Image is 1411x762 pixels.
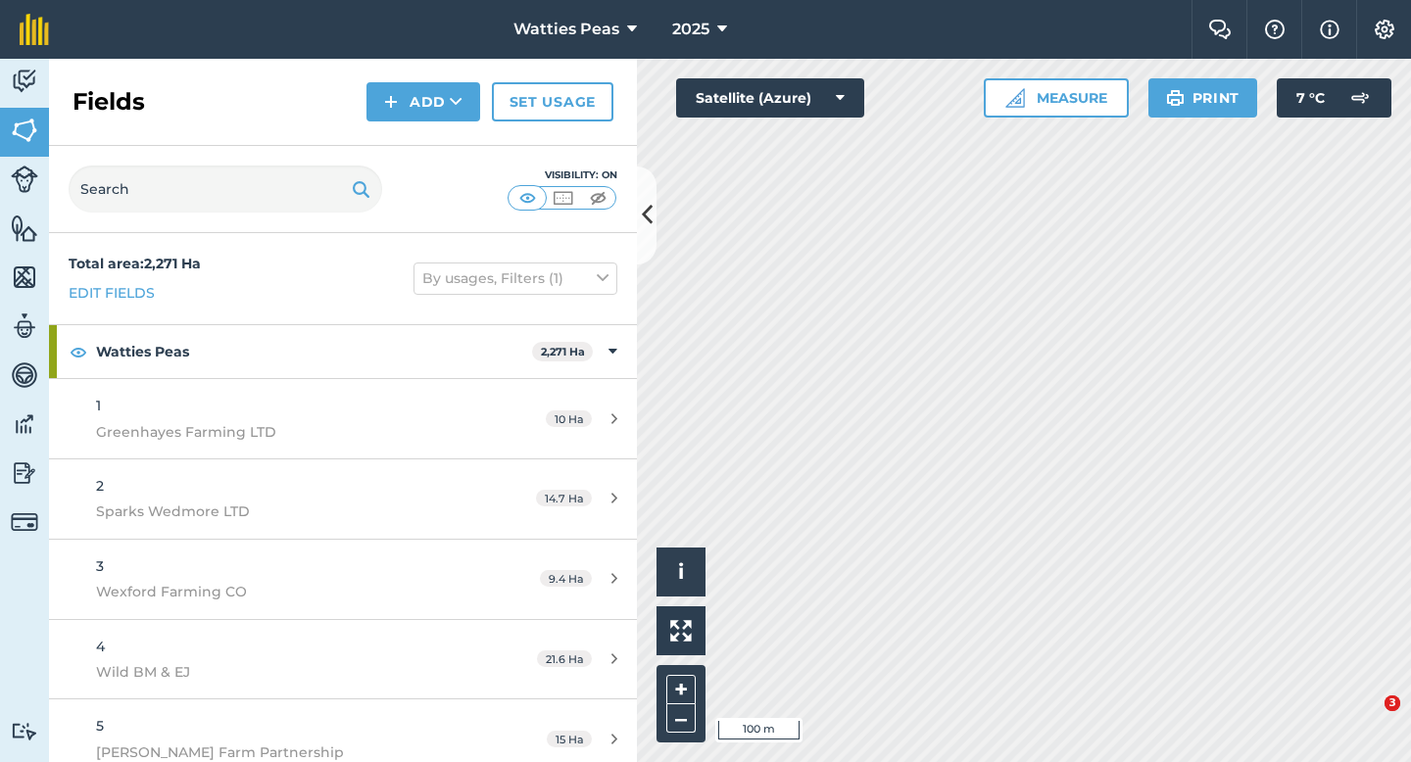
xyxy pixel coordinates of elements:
[1166,86,1185,110] img: svg+xml;base64,PHN2ZyB4bWxucz0iaHR0cDovL3d3dy53My5vcmcvMjAwMC9zdmciIHdpZHRoPSIxOSIgaGVpZ2h0PSIyNC...
[11,360,38,390] img: svg+xml;base64,PD94bWwgdmVyc2lvbj0iMS4wIiBlbmNvZGluZz0idXRmLTgiPz4KPCEtLSBHZW5lcmF0b3I6IEFkb2JlIE...
[96,557,104,575] span: 3
[11,262,38,292] img: svg+xml;base64,PHN2ZyB4bWxucz0iaHR0cDovL3d3dy53My5vcmcvMjAwMC9zdmciIHdpZHRoPSI1NiIgaGVpZ2h0PSI2MC...
[1373,20,1396,39] img: A cog icon
[678,559,684,584] span: i
[366,82,480,121] button: Add
[1340,78,1380,118] img: svg+xml;base64,PD94bWwgdmVyc2lvbj0iMS4wIiBlbmNvZGluZz0idXRmLTgiPz4KPCEtLSBHZW5lcmF0b3I6IEFkb2JlIE...
[586,188,610,208] img: svg+xml;base64,PHN2ZyB4bWxucz0iaHR0cDovL3d3dy53My5vcmcvMjAwMC9zdmciIHdpZHRoPSI1MCIgaGVpZ2h0PSI0MC...
[1277,78,1391,118] button: 7 °C
[536,490,592,506] span: 14.7 Ha
[11,214,38,243] img: svg+xml;base64,PHN2ZyB4bWxucz0iaHR0cDovL3d3dy53My5vcmcvMjAwMC9zdmciIHdpZHRoPSI1NiIgaGVpZ2h0PSI2MC...
[547,731,592,747] span: 15 Ha
[73,86,145,118] h2: Fields
[11,409,38,439] img: svg+xml;base64,PD94bWwgdmVyc2lvbj0iMS4wIiBlbmNvZGluZz0idXRmLTgiPz4KPCEtLSBHZW5lcmF0b3I6IEFkb2JlIE...
[352,177,370,201] img: svg+xml;base64,PHN2ZyB4bWxucz0iaHR0cDovL3d3dy53My5vcmcvMjAwMC9zdmciIHdpZHRoPSIxOSIgaGVpZ2h0PSIyNC...
[672,18,709,41] span: 2025
[96,661,464,683] span: Wild BM & EJ
[666,704,696,733] button: –
[69,255,201,272] strong: Total area : 2,271 Ha
[508,167,617,183] div: Visibility: On
[537,650,592,667] span: 21.6 Ha
[96,717,104,735] span: 5
[11,166,38,193] img: svg+xml;base64,PD94bWwgdmVyc2lvbj0iMS4wIiBlbmNvZGluZz0idXRmLTgiPz4KPCEtLSBHZW5lcmF0b3I6IEFkb2JlIE...
[540,570,592,587] span: 9.4 Ha
[515,188,540,208] img: svg+xml;base64,PHN2ZyB4bWxucz0iaHR0cDovL3d3dy53My5vcmcvMjAwMC9zdmciIHdpZHRoPSI1MCIgaGVpZ2h0PSI0MC...
[96,638,105,655] span: 4
[96,500,464,522] span: Sparks Wedmore LTD
[69,166,382,213] input: Search
[984,78,1129,118] button: Measure
[11,67,38,96] img: svg+xml;base64,PD94bWwgdmVyc2lvbj0iMS4wIiBlbmNvZGluZz0idXRmLTgiPz4KPCEtLSBHZW5lcmF0b3I6IEFkb2JlIE...
[384,90,398,114] img: svg+xml;base64,PHN2ZyB4bWxucz0iaHR0cDovL3d3dy53My5vcmcvMjAwMC9zdmciIHdpZHRoPSIxNCIgaGVpZ2h0PSIyNC...
[49,379,637,458] a: 1Greenhayes Farming LTD10 Ha
[670,620,692,642] img: Four arrows, one pointing top left, one top right, one bottom right and the last bottom left
[1320,18,1339,41] img: svg+xml;base64,PHN2ZyB4bWxucz0iaHR0cDovL3d3dy53My5vcmcvMjAwMC9zdmciIHdpZHRoPSIxNyIgaGVpZ2h0PSIxNy...
[49,459,637,539] a: 2Sparks Wedmore LTD14.7 Ha
[546,410,592,427] span: 10 Ha
[1005,88,1025,108] img: Ruler icon
[49,540,637,619] a: 3Wexford Farming CO9.4 Ha
[492,82,613,121] a: Set usage
[11,722,38,740] img: svg+xml;base64,PD94bWwgdmVyc2lvbj0iMS4wIiBlbmNvZGluZz0idXRmLTgiPz4KPCEtLSBHZW5lcmF0b3I6IEFkb2JlIE...
[1296,78,1325,118] span: 7 ° C
[70,340,87,363] img: svg+xml;base64,PHN2ZyB4bWxucz0iaHR0cDovL3d3dy53My5vcmcvMjAwMC9zdmciIHdpZHRoPSIxOCIgaGVpZ2h0PSIyNC...
[414,262,617,294] button: By usages, Filters (1)
[49,620,637,699] a: 4Wild BM & EJ21.6 Ha
[11,458,38,488] img: svg+xml;base64,PD94bWwgdmVyc2lvbj0iMS4wIiBlbmNvZGluZz0idXRmLTgiPz4KPCEtLSBHZW5lcmF0b3I6IEFkb2JlIE...
[666,675,696,704] button: +
[96,581,464,602] span: Wexford Farming CO
[96,477,104,495] span: 2
[49,325,637,378] div: Watties Peas2,271 Ha
[11,116,38,145] img: svg+xml;base64,PHN2ZyB4bWxucz0iaHR0cDovL3d3dy53My5vcmcvMjAwMC9zdmciIHdpZHRoPSI1NiIgaGVpZ2h0PSI2MC...
[1263,20,1287,39] img: A question mark icon
[513,18,619,41] span: Watties Peas
[11,508,38,536] img: svg+xml;base64,PD94bWwgdmVyc2lvbj0iMS4wIiBlbmNvZGluZz0idXRmLTgiPz4KPCEtLSBHZW5lcmF0b3I6IEFkb2JlIE...
[676,78,864,118] button: Satellite (Azure)
[1208,20,1232,39] img: Two speech bubbles overlapping with the left bubble in the forefront
[657,548,705,596] button: i
[1385,695,1400,711] span: 3
[96,325,532,378] strong: Watties Peas
[96,421,464,443] span: Greenhayes Farming LTD
[11,311,38,341] img: svg+xml;base64,PD94bWwgdmVyc2lvbj0iMS4wIiBlbmNvZGluZz0idXRmLTgiPz4KPCEtLSBHZW5lcmF0b3I6IEFkb2JlIE...
[1148,78,1258,118] button: Print
[96,397,101,414] span: 1
[551,188,575,208] img: svg+xml;base64,PHN2ZyB4bWxucz0iaHR0cDovL3d3dy53My5vcmcvMjAwMC9zdmciIHdpZHRoPSI1MCIgaGVpZ2h0PSI0MC...
[1344,695,1391,742] iframe: Intercom live chat
[20,14,49,45] img: fieldmargin Logo
[541,345,585,358] strong: 2,271 Ha
[69,282,155,304] a: Edit fields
